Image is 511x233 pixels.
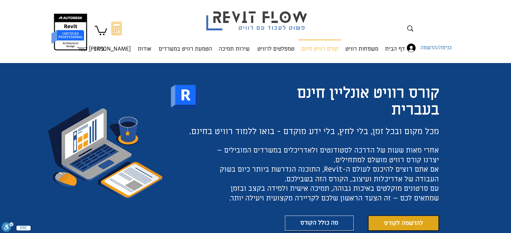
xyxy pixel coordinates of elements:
a: קורס רוויט חינם [298,39,342,53]
p: בלוג [92,40,107,58]
a: שירות תמיכה [215,39,253,53]
p: הטמעת רוויט במשרדים [156,40,215,58]
a: להרשמה לקורס [368,216,439,231]
img: autodesk certified professional in revit for architectural design יונתן אלדד [51,13,88,51]
a: דף הבית [382,39,408,53]
p: [PERSON_NAME] קשר [74,40,133,58]
img: Revit flow logo פשוט לעבוד עם רוויט [200,1,316,32]
img: בלוג.jpg [40,100,171,206]
a: בלוג [91,39,108,53]
a: הטמעת רוויט במשרדים [155,39,215,53]
img: רוויט לוגו [169,81,200,113]
span: אחרי מאות שעות של הדרכה לסטודנטים ולאדריכלים במשרדים המובילים – יצרנו קורס רוויט מושלם למתחילים. ... [217,145,439,184]
span: מה כולל הקורס [300,218,338,228]
p: טמפלטים לרוויט [255,40,297,58]
a: [PERSON_NAME] קשר [108,39,134,53]
span: עם סרטונים מוקלטים באיכות גבוהה, תמיכה אישית ולמידה בקצב ובזמן שמתאים לכם – זה הצעד הראשון שלכם ל... [229,184,439,203]
nav: אתר [89,39,408,53]
p: אודות [135,40,154,58]
a: טמפלטים לרוויט [253,39,298,53]
a: משפחות רוויט [342,39,382,53]
button: כניסה/הרשמה [402,42,432,54]
a: מה כולל הקורס [285,216,354,231]
span: קורס רוויט אונליין חינם בעברית [297,83,439,119]
p: קורס רוויט חינם [299,41,341,58]
span: מכל מקום ובכל זמן, בלי לחץ, בלי ידע מוקדם - בואו ללמוד רוויט בחינם. [189,126,439,137]
a: אודות [134,39,155,53]
p: דף הבית [382,40,408,58]
svg: מחשבון מעבר מאוטוקאד לרוויט [112,22,122,35]
span: כניסה/הרשמה [418,44,454,52]
p: משפחות רוויט [343,40,381,58]
p: שירות תמיכה [216,40,252,58]
span: להרשמה לקורס [384,219,423,227]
